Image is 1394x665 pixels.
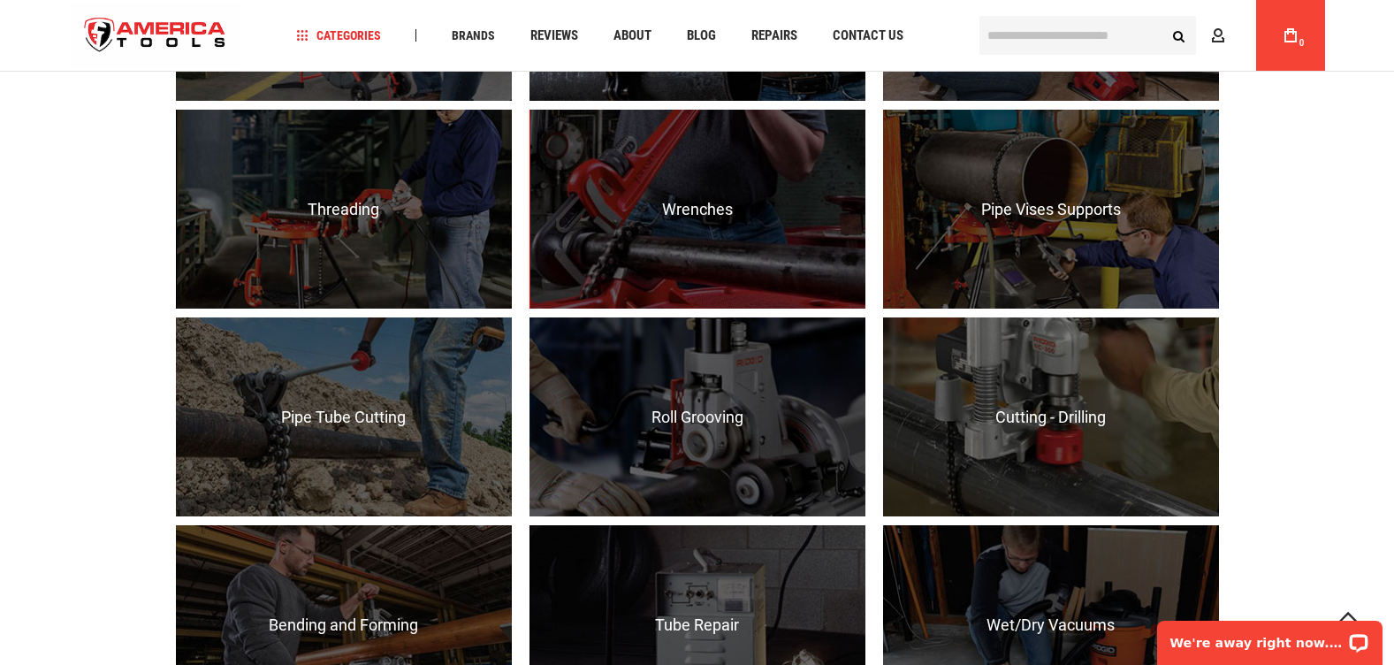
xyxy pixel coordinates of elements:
a: store logo [70,3,241,69]
span: Roll Grooving [529,409,865,426]
span: Cutting - Drilling [883,409,1219,426]
a: About [606,24,659,48]
a: Cutting - Drilling [883,317,1219,516]
span: Bending and Forming [176,616,512,634]
a: Categories [288,24,389,48]
span: Wrenches [529,201,865,218]
a: Repairs [743,24,805,48]
iframe: LiveChat chat widget [1146,609,1394,665]
span: About [613,29,651,42]
img: America Tools [70,3,241,69]
span: Reviews [530,29,578,42]
a: Pipe Vises Supports [883,110,1219,309]
span: Pipe Tube Cutting [176,409,512,426]
a: Pipe Tube Cutting [176,317,512,516]
span: Categories [296,29,381,42]
a: Threading [176,110,512,309]
span: Blog [687,29,716,42]
a: Wrenches [529,110,865,309]
span: Brands [452,29,495,42]
a: Brands [444,24,503,48]
span: 0 [1299,38,1305,48]
span: Threading [176,201,512,218]
a: Reviews [522,24,586,48]
span: Contact Us [833,29,903,42]
a: Roll Grooving [529,317,865,516]
span: Pipe Vises Supports [883,201,1219,218]
a: Blog [679,24,724,48]
span: Repairs [751,29,797,42]
span: Tube Repair [529,616,865,634]
span: Wet/Dry Vacuums [883,616,1219,634]
a: Contact Us [825,24,911,48]
button: Search [1162,19,1196,52]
